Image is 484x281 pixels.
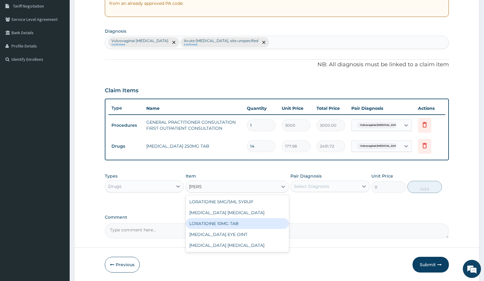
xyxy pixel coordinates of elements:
th: Pair Diagnosis [348,102,415,114]
button: Previous [105,257,140,273]
p: Acute [MEDICAL_DATA], site unspecified [184,38,258,43]
label: Unit Price [371,173,393,179]
div: [MEDICAL_DATA] [MEDICAL_DATA] [186,240,289,251]
td: Procedures [108,120,143,131]
span: Vulvovaginal [MEDICAL_DATA] [357,122,402,128]
small: Confirmed [184,43,258,46]
div: Minimize live chat window [99,3,114,18]
td: [MEDICAL_DATA] 250MG TAB [143,140,244,152]
div: LORATIDINE 5MG/5ML SYRUP [186,196,289,207]
label: Pair Diagnosis [290,173,322,179]
span: remove selection option [171,40,177,45]
textarea: Type your message and hit 'Enter' [3,165,115,186]
span: Tariff Negotiation [13,3,44,9]
div: [MEDICAL_DATA] [MEDICAL_DATA] [186,207,289,218]
td: GENERAL PRACTITIONER CONSULTATION FIRST OUTPATIENT CONSULTATION [143,116,244,134]
div: [MEDICAL_DATA] EYE OINT [186,229,289,240]
p: Vulvovaginal [MEDICAL_DATA] [111,38,168,43]
th: Unit Price [279,102,313,114]
td: Drugs [108,141,143,152]
button: Submit [413,257,449,273]
small: Confirmed [111,43,168,46]
div: Drugs [108,183,121,189]
label: Comment [105,215,449,220]
th: Total Price [313,102,348,114]
th: Quantity [244,102,279,114]
label: Diagnosis [105,28,126,34]
th: Type [108,103,143,114]
span: remove selection option [261,40,267,45]
button: Add [407,181,442,193]
div: Chat with us now [31,34,102,42]
th: Actions [415,102,445,114]
span: We're online! [35,76,84,137]
div: LORATIDINE 10MG TAB [186,218,289,229]
h3: Claim Items [105,87,138,94]
label: Item [186,173,196,179]
p: NB: All diagnosis must be linked to a claim item [105,61,449,69]
th: Name [143,102,244,114]
span: Vulvovaginal [MEDICAL_DATA] [357,143,402,149]
img: d_794563401_company_1708531726252_794563401 [11,30,25,45]
label: Types [105,174,118,179]
div: Select Diagnosis [294,183,329,189]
